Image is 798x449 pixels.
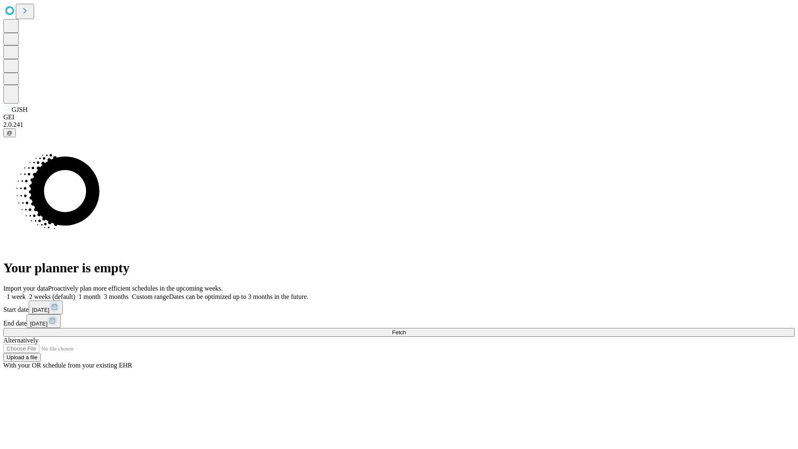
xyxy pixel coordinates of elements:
button: [DATE] [29,301,63,314]
span: [DATE] [30,321,47,327]
span: Custom range [132,293,169,300]
button: [DATE] [27,314,61,328]
button: Upload a file [3,353,41,362]
span: Proactively plan more efficient schedules in the upcoming weeks. [48,285,223,292]
span: Fetch [392,329,406,336]
button: Fetch [3,328,795,337]
div: End date [3,314,795,328]
span: GJSH [12,106,27,113]
div: 2.0.241 [3,121,795,128]
span: 1 week [7,293,26,300]
button: @ [3,128,16,137]
span: Import your data [3,285,48,292]
span: @ [7,130,12,136]
div: Start date [3,301,795,314]
span: 2 weeks (default) [29,293,75,300]
span: Dates can be optimized up to 3 months in the future. [169,293,308,300]
span: 3 months [104,293,128,300]
span: [DATE] [32,307,49,313]
span: Alternatively [3,337,38,344]
h1: Your planner is empty [3,260,795,276]
div: GEI [3,113,795,121]
span: 1 month [79,293,101,300]
span: With your OR schedule from your existing EHR [3,362,132,369]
